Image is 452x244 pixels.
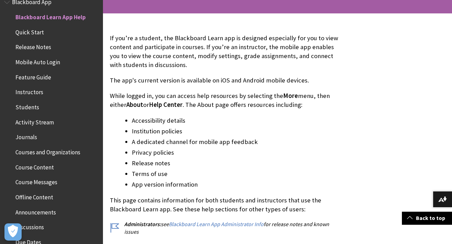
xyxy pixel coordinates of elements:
span: Blackboard Learn App Help [15,11,86,21]
li: A dedicated channel for mobile app feedback [132,137,344,147]
span: Mobile Auto Login [15,56,60,66]
p: If you’re a student, the Blackboard Learn app is designed especially for you to view content and ... [110,34,344,70]
span: Courses and Organizations [15,146,80,156]
p: This page contains information for both students and instructors that use the Blackboard Learn ap... [110,196,344,214]
span: Release Notes [15,42,51,51]
li: Privacy policies [132,148,344,157]
span: Announcements [15,207,56,216]
li: Terms of use [132,169,344,179]
li: Release notes [132,158,344,168]
span: More [283,92,298,100]
span: Discussions [15,221,44,231]
p: The app's current version is available on iOS and Android mobile devices. [110,76,344,85]
span: Instructors [15,87,43,96]
li: Accessibility details [132,116,344,125]
li: Institution policies [132,126,344,136]
span: Administrators: [124,221,161,228]
span: Journals [15,132,37,141]
span: Activity Stream [15,117,54,126]
span: Quick Start [15,26,44,36]
button: Open Preferences [4,223,22,241]
span: Feature Guide [15,71,51,81]
span: About [126,101,143,109]
span: Course Content [15,162,54,171]
span: Students [15,101,39,111]
p: While logged in, you can access help resources by selecting the menu, then either or . The About ... [110,91,344,109]
span: Offline Content [15,191,53,201]
p: see for release notes and known issues [110,220,344,236]
li: App version information [132,180,344,189]
span: Help Center [149,101,183,109]
span: Course Messages [15,177,57,186]
a: Back to top [402,212,452,224]
a: Blackboard Learn App Administrator Info [169,221,264,228]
